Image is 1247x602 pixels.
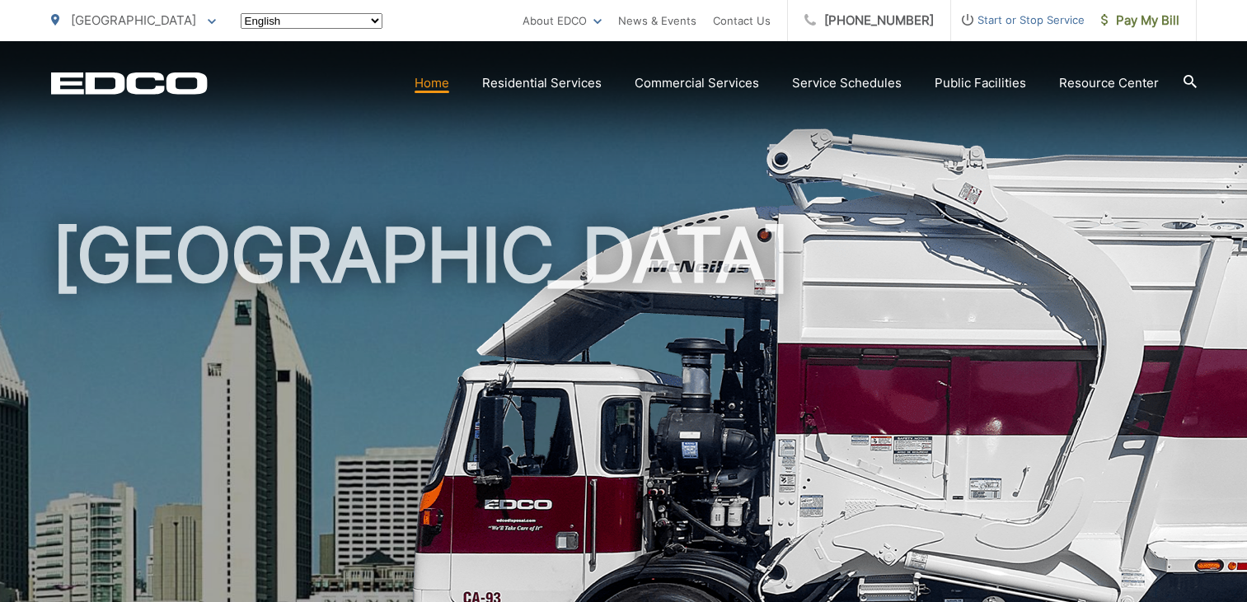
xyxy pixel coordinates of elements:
[71,12,196,28] span: [GEOGRAPHIC_DATA]
[935,73,1026,93] a: Public Facilities
[1059,73,1159,93] a: Resource Center
[792,73,902,93] a: Service Schedules
[241,13,382,29] select: Select a language
[1101,11,1179,30] span: Pay My Bill
[415,73,449,93] a: Home
[713,11,771,30] a: Contact Us
[51,72,208,95] a: EDCD logo. Return to the homepage.
[635,73,759,93] a: Commercial Services
[523,11,602,30] a: About EDCO
[618,11,696,30] a: News & Events
[482,73,602,93] a: Residential Services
